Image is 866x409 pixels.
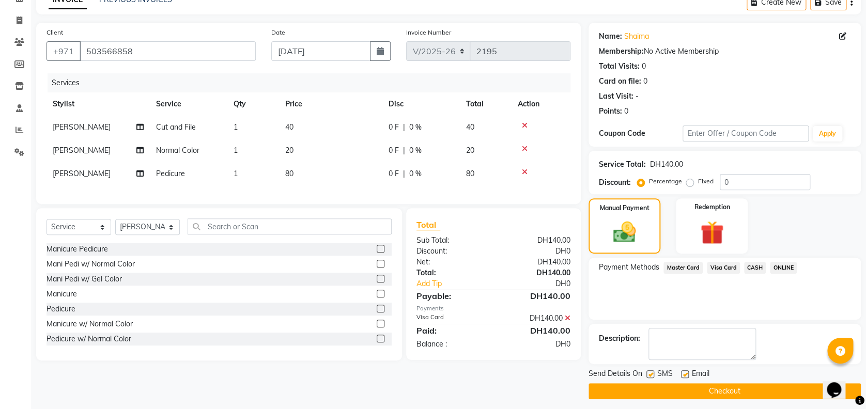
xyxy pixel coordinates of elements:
div: Description: [599,333,640,344]
div: No Active Membership [599,46,850,57]
div: Services [48,73,578,92]
iframe: chat widget [823,368,856,399]
label: Fixed [698,177,714,186]
div: 0 [642,61,646,72]
span: 40 [285,122,293,132]
div: DH0 [507,278,578,289]
div: Card on file: [599,76,641,87]
div: Visa Card [409,313,493,324]
span: Pedicure [156,169,185,178]
div: 0 [624,106,628,117]
input: Search or Scan [188,218,392,234]
label: Percentage [649,177,682,186]
div: Service Total: [599,159,646,170]
a: Shaima [624,31,649,42]
div: Sub Total: [409,235,493,246]
span: Send Details On [589,368,642,381]
div: Net: [409,257,493,268]
div: Balance : [409,339,493,350]
div: Manicure w/ Normal Color [47,319,133,329]
div: Discount: [409,246,493,257]
label: Redemption [694,202,730,212]
th: Qty [227,92,279,116]
div: DH0 [493,339,578,350]
div: Manicure Pedicure [47,244,108,255]
div: Pedicure [47,304,75,314]
th: Disc [382,92,460,116]
span: 80 [285,169,293,178]
th: Service [150,92,227,116]
div: Mani Pedi w/ Gel Color [47,274,122,285]
th: Price [279,92,382,116]
img: _cash.svg [606,219,643,245]
span: [PERSON_NAME] [53,169,111,178]
div: DH140.00 [493,313,578,324]
div: Discount: [599,177,631,188]
button: +971 [47,41,81,61]
div: Manicure [47,289,77,300]
label: Manual Payment [600,203,649,213]
span: 0 F [389,122,399,133]
div: Last Visit: [599,91,633,102]
span: Normal Color [156,146,199,155]
input: Enter Offer / Coupon Code [683,125,808,141]
span: Email [692,368,709,381]
img: _gift.svg [693,218,731,247]
span: | [403,168,405,179]
span: 1 [234,169,238,178]
label: Invoice Number [406,28,451,37]
span: Visa Card [707,262,740,274]
div: Membership: [599,46,644,57]
div: Total Visits: [599,61,640,72]
div: DH140.00 [493,235,578,246]
span: Master Card [663,262,703,274]
button: Apply [813,126,842,141]
span: 20 [285,146,293,155]
div: Payments [416,304,570,313]
input: Search by Name/Mobile/Email/Code [80,41,256,61]
label: Date [271,28,285,37]
div: Points: [599,106,622,117]
div: DH140.00 [493,324,578,337]
div: Paid: [409,324,493,337]
span: 1 [234,122,238,132]
span: CASH [744,262,766,274]
th: Stylist [47,92,150,116]
div: DH140.00 [650,159,683,170]
span: 80 [466,169,474,178]
span: Payment Methods [599,262,659,273]
span: Cut and File [156,122,196,132]
a: Add Tip [409,278,508,289]
div: Total: [409,268,493,278]
span: 0 % [409,122,422,133]
div: Coupon Code [599,128,683,139]
div: DH0 [493,246,578,257]
span: SMS [657,368,673,381]
th: Action [512,92,570,116]
div: - [636,91,639,102]
span: 0 % [409,168,422,179]
div: DH140.00 [493,290,578,302]
span: 1 [234,146,238,155]
button: Checkout [589,383,861,399]
span: 20 [466,146,474,155]
span: ONLINE [770,262,797,274]
div: 0 [643,76,647,87]
label: Client [47,28,63,37]
span: [PERSON_NAME] [53,122,111,132]
span: | [403,122,405,133]
span: 0 F [389,145,399,156]
div: Name: [599,31,622,42]
div: DH140.00 [493,268,578,278]
div: Payable: [409,290,493,302]
span: Total [416,219,440,230]
span: 40 [466,122,474,132]
th: Total [460,92,512,116]
span: [PERSON_NAME] [53,146,111,155]
div: DH140.00 [493,257,578,268]
span: 0 % [409,145,422,156]
span: 0 F [389,168,399,179]
div: Pedicure w/ Normal Color [47,334,131,344]
span: | [403,145,405,156]
div: Mani Pedi w/ Normal Color [47,259,135,270]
